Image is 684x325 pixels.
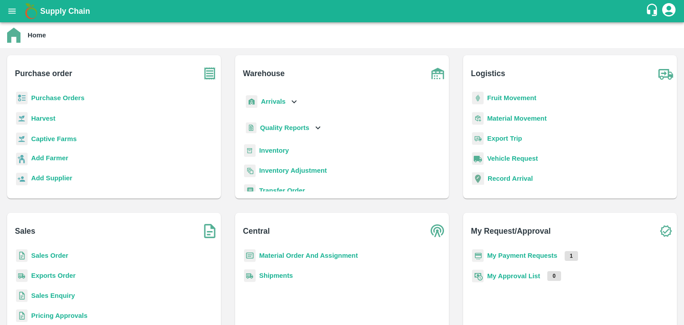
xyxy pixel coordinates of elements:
[244,92,299,112] div: Arrivals
[471,67,505,80] b: Logistics
[28,32,46,39] b: Home
[472,132,484,145] img: delivery
[259,187,305,194] a: Transfer Order
[7,28,20,43] img: home
[22,2,40,20] img: logo
[427,62,449,85] img: warehouse
[199,62,221,85] img: purchase
[472,172,484,185] img: recordArrival
[472,112,484,125] img: material
[259,167,327,174] a: Inventory Adjustment
[259,272,293,279] a: Shipments
[246,95,257,108] img: whArrival
[661,2,677,20] div: account of current user
[31,135,77,142] a: Captive Farms
[244,144,256,157] img: whInventory
[31,153,68,165] a: Add Farmer
[488,175,533,182] a: Record Arrival
[244,269,256,282] img: shipments
[31,175,72,182] b: Add Supplier
[31,252,68,259] a: Sales Order
[487,155,538,162] a: Vehicle Request
[244,119,323,137] div: Quality Reports
[243,67,285,80] b: Warehouse
[244,164,256,177] img: inventory
[244,184,256,197] img: whTransfer
[16,92,28,105] img: reciept
[15,225,36,237] b: Sales
[15,67,72,80] b: Purchase order
[487,94,537,102] a: Fruit Movement
[2,1,22,21] button: open drawer
[547,271,561,281] p: 0
[199,220,221,242] img: soSales
[472,249,484,262] img: payment
[243,225,270,237] b: Central
[487,252,558,259] a: My Payment Requests
[565,251,578,261] p: 1
[16,132,28,146] img: harvest
[472,152,484,165] img: vehicle
[261,98,285,105] b: Arrivals
[40,5,645,17] a: Supply Chain
[259,252,358,259] a: Material Order And Assignment
[31,312,87,319] a: Pricing Approvals
[16,269,28,282] img: shipments
[31,94,85,102] a: Purchase Orders
[655,220,677,242] img: check
[260,124,309,131] b: Quality Reports
[472,92,484,105] img: fruit
[16,173,28,186] img: supplier
[16,289,28,302] img: sales
[16,309,28,322] img: sales
[16,153,28,166] img: farmer
[16,249,28,262] img: sales
[487,135,522,142] a: Export Trip
[31,173,72,185] a: Add Supplier
[246,122,256,134] img: qualityReport
[471,225,551,237] b: My Request/Approval
[259,147,289,154] a: Inventory
[655,62,677,85] img: truck
[472,269,484,283] img: approval
[645,3,661,19] div: customer-support
[16,112,28,125] img: harvest
[31,292,75,299] a: Sales Enquiry
[487,115,547,122] a: Material Movement
[487,272,540,280] a: My Approval List
[31,115,55,122] a: Harvest
[244,249,256,262] img: centralMaterial
[40,7,90,16] b: Supply Chain
[31,272,76,279] a: Exports Order
[31,154,68,162] b: Add Farmer
[427,220,449,242] img: central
